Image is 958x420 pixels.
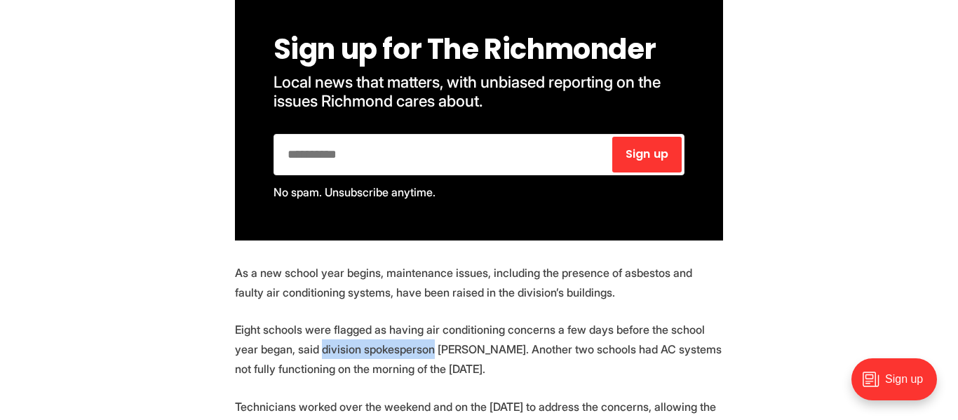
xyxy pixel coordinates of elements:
iframe: portal-trigger [839,351,958,420]
span: No spam. Unsubscribe anytime. [274,185,436,199]
button: Sign up [612,137,682,172]
p: Eight schools were flagged as having air conditioning concerns a few days before the school year ... [235,320,723,379]
span: Sign up [626,149,668,160]
span: Local news that matters, with unbiased reporting on the issues Richmond cares about. [274,72,664,110]
span: Sign up for The Richmonder [274,29,656,69]
p: As a new school year begins, maintenance issues, including the presence of asbestos and faulty ai... [235,263,723,302]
